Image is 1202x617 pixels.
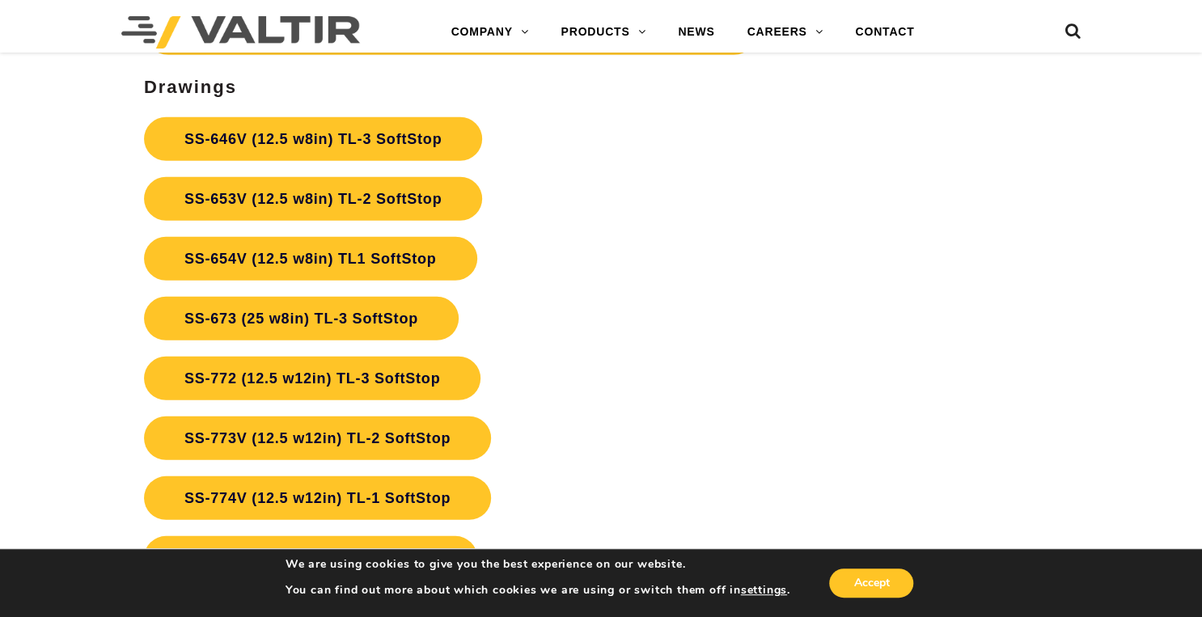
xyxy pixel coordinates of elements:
[741,583,787,598] button: settings
[829,568,913,598] button: Accept
[144,177,482,221] a: SS-653V (12.5 w8in) TL-2 SoftStop
[434,16,544,49] a: COMPANY
[144,117,482,161] a: SS-646V (12.5 w8in) TL-3 SoftStop
[839,16,930,49] a: CONTACT
[730,16,839,49] a: CAREERS
[144,416,491,460] a: SS-773V (12.5 w12in) TL-2 SoftStop
[144,357,480,400] a: SS-772 (12.5 w12in) TL-3 SoftStop
[286,557,790,572] p: We are using cookies to give you the best experience on our website.
[662,16,730,49] a: NEWS
[144,237,477,281] a: SS-654V (12.5 w8in) TL1 SoftStop
[286,583,790,598] p: You can find out more about which cookies we are using or switch them off in .
[144,476,491,520] a: SS-774V (12.5 w12in) TL-1 SoftStop
[121,16,360,49] img: Valtir
[144,297,459,340] a: SS-673 (25 w8in) TL-3 SoftStop
[544,16,662,49] a: PRODUCTS
[144,77,237,97] strong: Drawings
[144,536,478,580] a: SS-775V (25 w12in) TL-3 SoftStop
